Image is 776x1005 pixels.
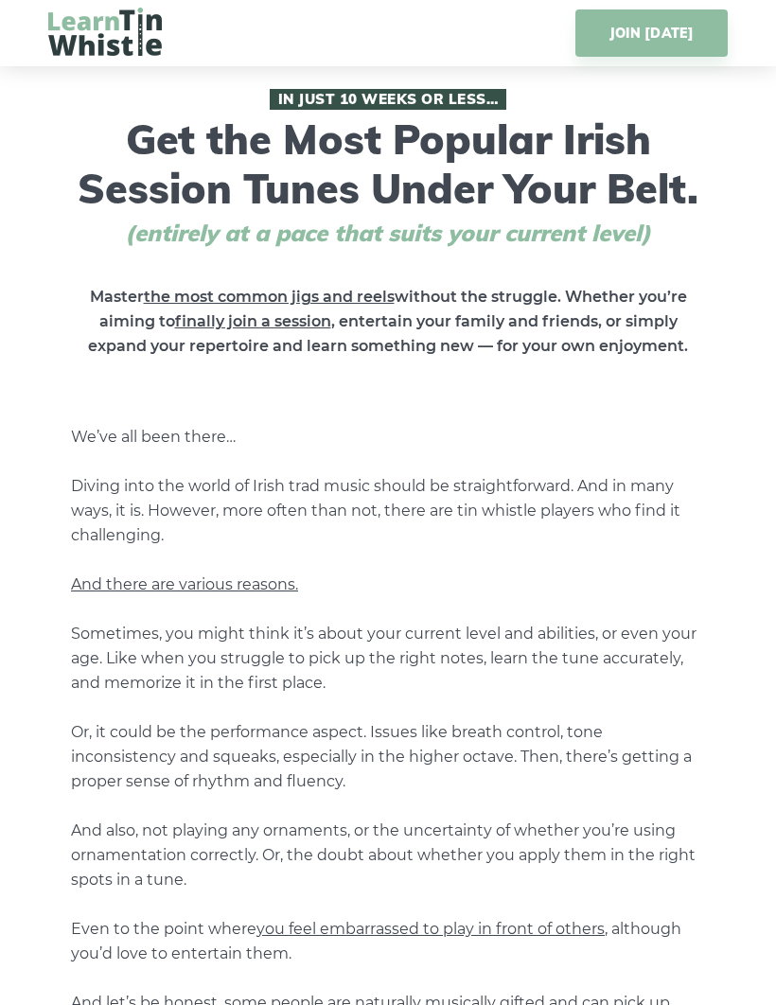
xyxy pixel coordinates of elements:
span: the most common jigs and reels [144,288,395,306]
span: you feel embarrassed to play in front of others [256,920,605,938]
strong: Master without the struggle. Whether you’re aiming to , entertain your family and friends, or sim... [88,288,688,355]
h1: Get the Most Popular Irish Session Tunes Under Your Belt. [48,89,728,247]
span: (entirely at a pace that suits your current level) [90,220,686,247]
span: In Just 10 Weeks or Less… [270,89,506,110]
span: finally join a session [175,312,331,330]
img: LearnTinWhistle.com [48,8,162,56]
a: JOIN [DATE] [575,9,728,57]
span: And there are various reasons. [71,575,298,593]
